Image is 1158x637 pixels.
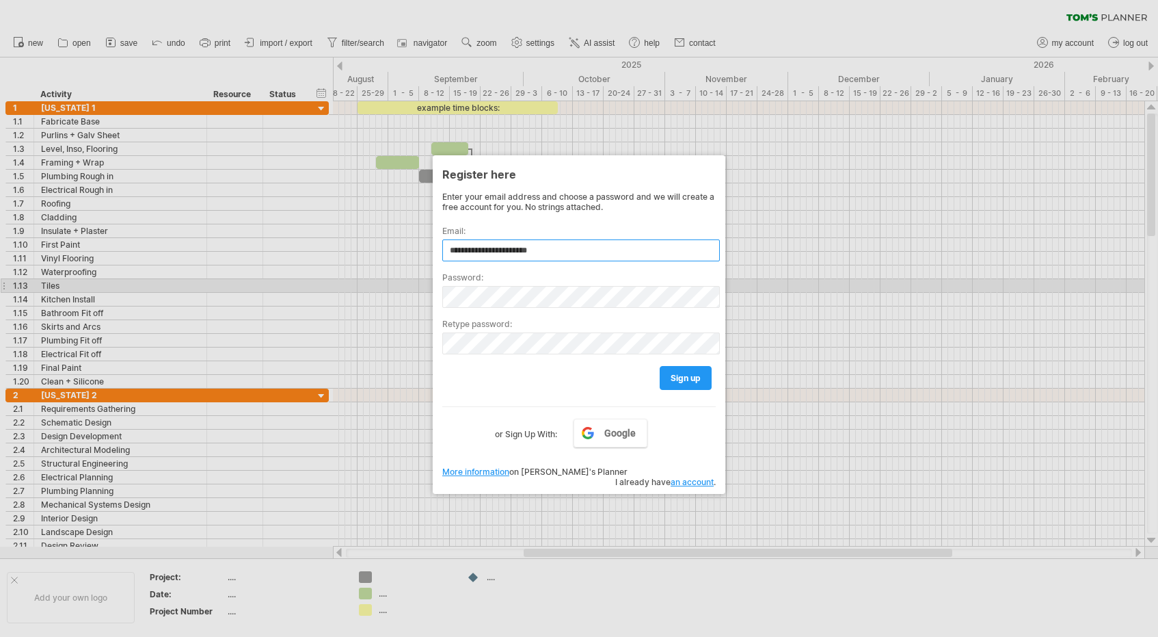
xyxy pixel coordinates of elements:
span: I already have . [615,477,716,487]
a: sign up [660,366,712,390]
a: Google [574,419,647,447]
label: Email: [442,226,716,236]
a: an account [671,477,714,487]
div: Enter your email address and choose a password and we will create a free account for you. No stri... [442,192,716,212]
span: Google [604,428,636,439]
span: on [PERSON_NAME]'s Planner [442,467,628,477]
span: sign up [671,373,701,383]
label: Password: [442,272,716,283]
label: or Sign Up With: [495,419,557,442]
label: Retype password: [442,319,716,329]
a: More information [442,467,509,477]
div: Register here [442,161,716,186]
